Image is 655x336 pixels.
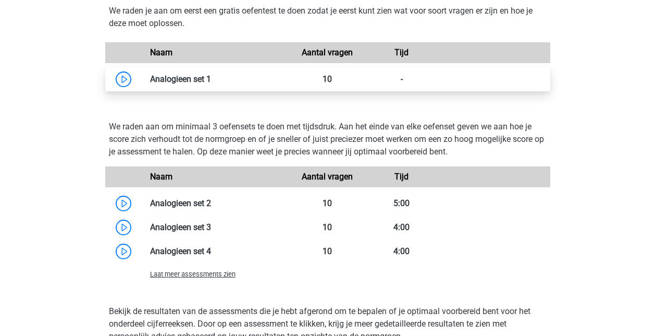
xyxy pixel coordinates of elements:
div: Naam [142,46,291,59]
span: Laat meer assessments zien [150,270,236,278]
div: Aantal vragen [290,171,364,183]
div: Naam [142,171,291,183]
p: We raden je aan om eerst een gratis oefentest te doen zodat je eerst kunt zien wat voor soort vra... [109,5,547,30]
div: Analogieen set 1 [142,73,291,86]
div: Aantal vragen [290,46,364,59]
div: Analogieen set 2 [142,197,291,210]
div: Analogieen set 3 [142,221,291,234]
div: Analogieen set 4 [142,245,291,258]
div: Tijd [365,171,439,183]
div: Tijd [365,46,439,59]
p: We raden aan om minimaal 3 oefensets te doen met tijdsdruk. Aan het einde van elke oefenset geven... [109,121,547,158]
